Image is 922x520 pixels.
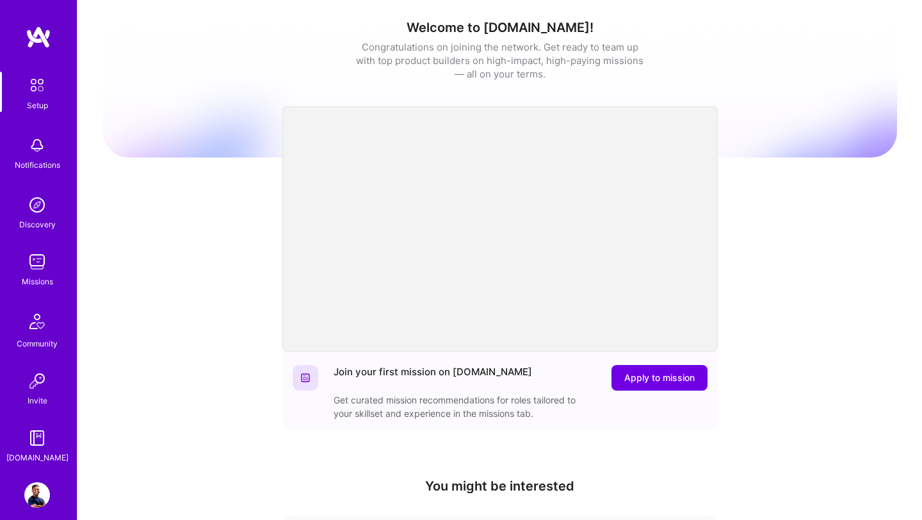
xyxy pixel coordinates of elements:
div: Community [17,337,58,350]
img: discovery [24,192,50,218]
img: setup [24,72,51,99]
div: Discovery [19,218,56,231]
div: Get curated mission recommendations for roles tailored to your skillset and experience in the mis... [334,393,590,420]
img: guide book [24,425,50,451]
div: Invite [28,394,47,407]
button: Apply to mission [611,365,708,391]
h1: Welcome to [DOMAIN_NAME]! [103,20,897,35]
div: Missions [22,275,53,288]
div: Congratulations on joining the network. Get ready to team up with top product builders on high-im... [356,40,644,81]
img: Community [22,306,53,337]
div: Setup [27,99,48,112]
img: Website [300,373,311,383]
img: teamwork [24,249,50,275]
iframe: video [282,106,718,352]
div: Notifications [15,158,60,172]
div: Join your first mission on [DOMAIN_NAME] [334,365,532,391]
div: [DOMAIN_NAME] [6,451,69,464]
a: User Avatar [21,482,53,508]
span: Apply to mission [624,371,695,384]
img: User Avatar [24,482,50,508]
h4: You might be interested [282,478,718,494]
img: logo [26,26,51,49]
img: Invite [24,368,50,394]
img: bell [24,133,50,158]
